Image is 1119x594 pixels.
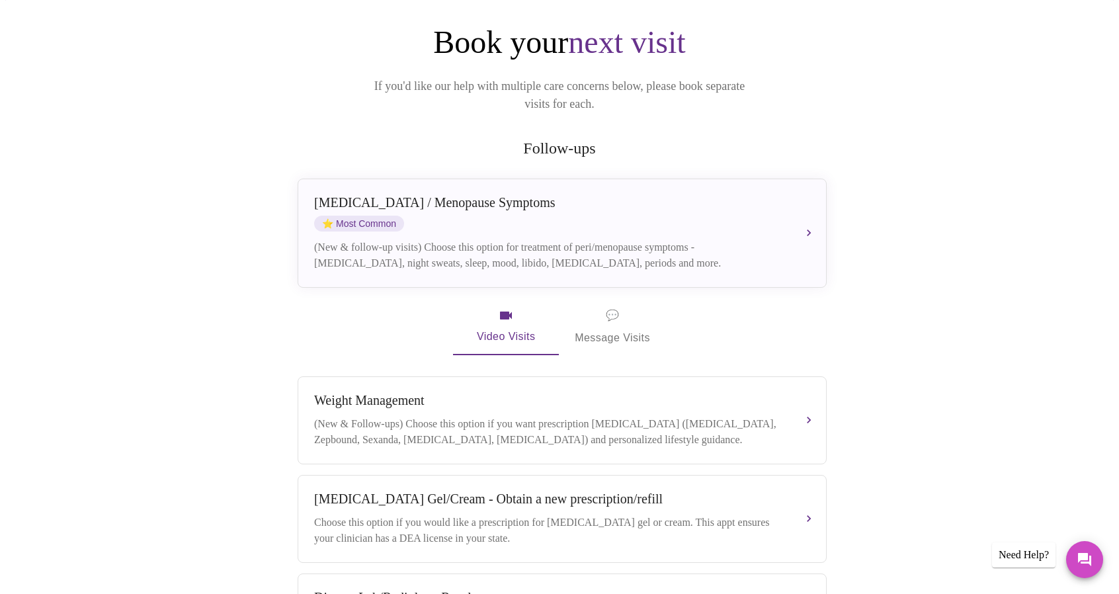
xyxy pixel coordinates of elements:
h2: Follow-ups [295,140,824,157]
span: Video Visits [469,308,543,346]
button: [MEDICAL_DATA] Gel/Cream - Obtain a new prescription/refillChoose this option if you would like a... [298,475,827,563]
span: Message Visits [575,306,650,347]
button: [MEDICAL_DATA] / Menopause SymptomsstarMost Common(New & follow-up visits) Choose this option for... [298,179,827,288]
div: [MEDICAL_DATA] Gel/Cream - Obtain a new prescription/refill [314,491,784,507]
p: If you'd like our help with multiple care concerns below, please book separate visits for each. [356,77,763,113]
span: message [606,306,619,325]
div: Choose this option if you would like a prescription for [MEDICAL_DATA] gel or cream. This appt en... [314,515,784,546]
span: Most Common [314,216,404,232]
h1: Book your [295,23,824,62]
div: [MEDICAL_DATA] / Menopause Symptoms [314,195,784,210]
div: Weight Management [314,393,784,408]
div: Need Help? [992,542,1056,568]
span: next visit [568,24,685,60]
span: star [322,218,333,229]
button: Messages [1066,541,1103,578]
button: Weight Management(New & Follow-ups) Choose this option if you want prescription [MEDICAL_DATA] ([... [298,376,827,464]
div: (New & Follow-ups) Choose this option if you want prescription [MEDICAL_DATA] ([MEDICAL_DATA], Ze... [314,416,784,448]
div: (New & follow-up visits) Choose this option for treatment of peri/menopause symptoms - [MEDICAL_D... [314,239,784,271]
